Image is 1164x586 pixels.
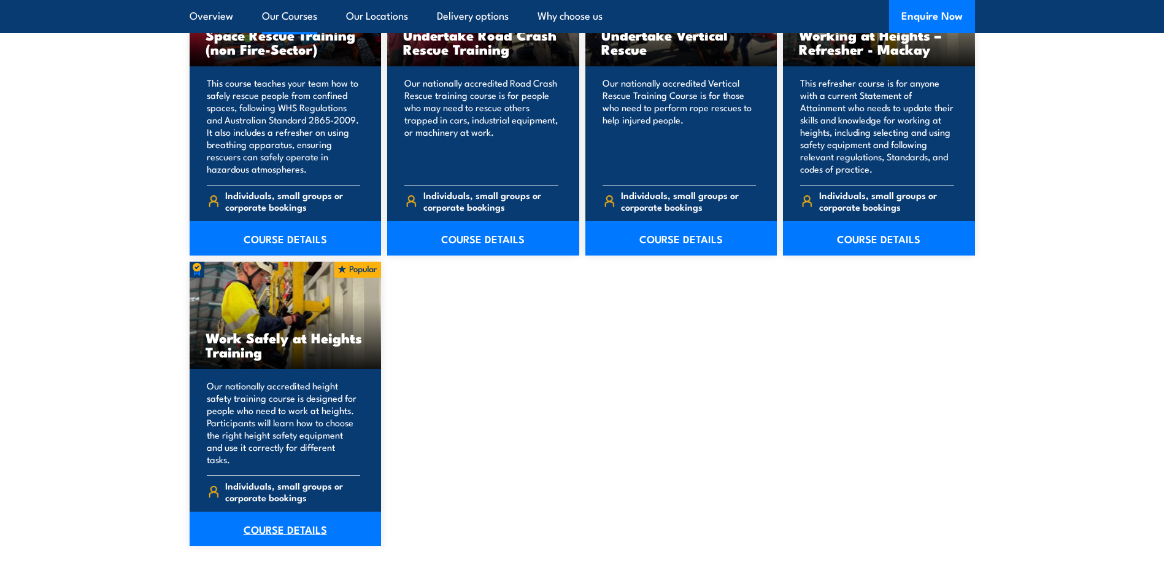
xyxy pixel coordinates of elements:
span: Individuals, small groups or corporate bookings [225,480,360,503]
span: Individuals, small groups or corporate bookings [225,189,360,213]
a: COURSE DETAILS [585,221,777,256]
a: COURSE DETAILS [783,221,975,256]
h3: Undertake Confined Space Rescue Training (non Fire-Sector) [206,14,366,56]
h3: Undertake Vertical Rescue [601,28,761,56]
p: This course teaches your team how to safely rescue people from confined spaces, following WHS Reg... [207,77,361,175]
p: Our nationally accredited height safety training course is designed for people who need to work a... [207,380,361,466]
p: This refresher course is for anyone with a current Statement of Attainment who needs to update th... [800,77,954,175]
h3: Undertake Road Crash Rescue Training [403,28,563,56]
h3: Working at Heights – Refresher - Mackay [799,28,959,56]
span: Individuals, small groups or corporate bookings [819,189,954,213]
span: Individuals, small groups or corporate bookings [621,189,756,213]
span: Individuals, small groups or corporate bookings [423,189,558,213]
a: COURSE DETAILS [190,512,382,546]
p: Our nationally accredited Road Crash Rescue training course is for people who may need to rescue ... [404,77,558,175]
h3: Work Safely at Heights Training [206,330,366,359]
a: COURSE DETAILS [190,221,382,256]
p: Our nationally accredited Vertical Rescue Training Course is for those who need to perform rope r... [603,77,757,175]
a: COURSE DETAILS [387,221,579,256]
